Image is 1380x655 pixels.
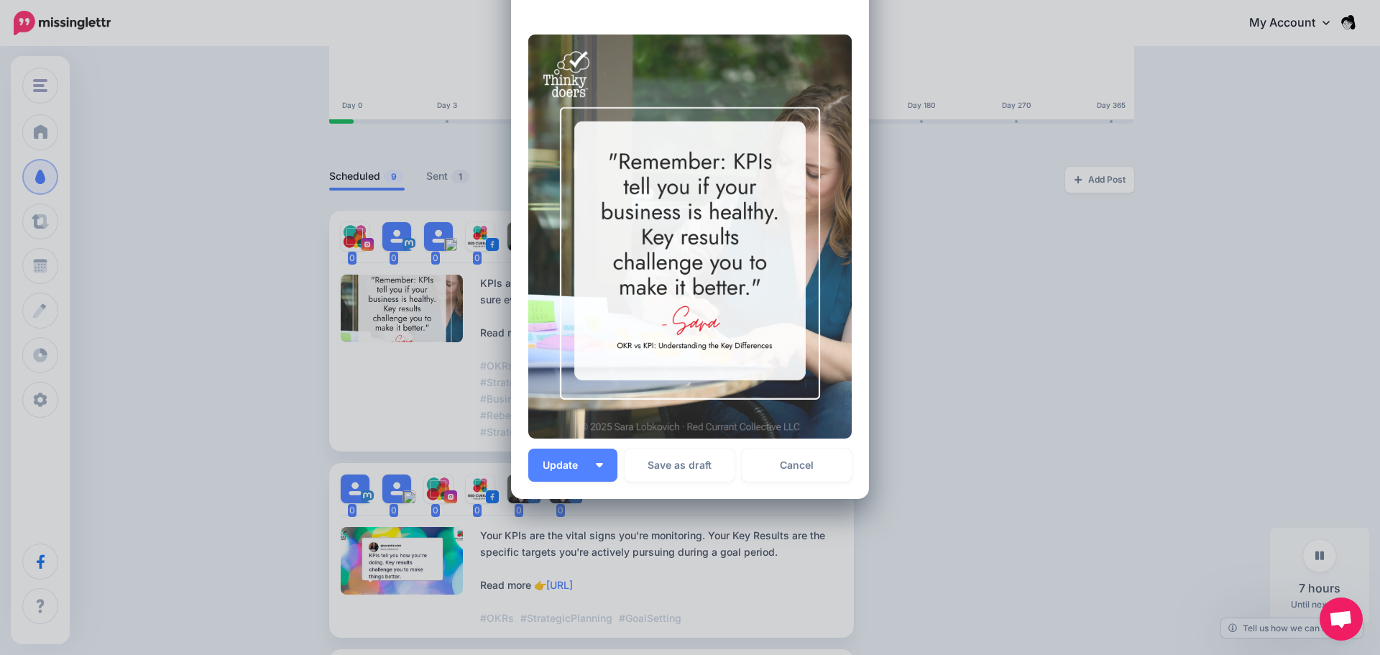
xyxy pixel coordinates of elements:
[596,463,603,467] img: arrow-down-white.png
[528,35,852,439] img: TX6HQT9GSZI5R9LLNP33YQ53WA8G94EN.png
[543,460,589,470] span: Update
[528,449,617,482] button: Update
[742,449,852,482] a: Cancel
[625,449,735,482] button: Save as draft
